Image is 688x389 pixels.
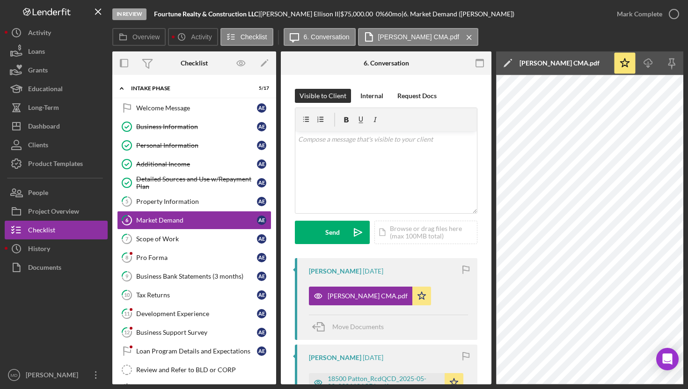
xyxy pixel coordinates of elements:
[124,329,130,335] tspan: 12
[124,310,130,317] tspan: 11
[28,117,60,138] div: Dashboard
[168,28,218,46] button: Activity
[309,354,361,361] div: [PERSON_NAME]
[332,323,384,331] span: Move Documents
[328,292,408,300] div: [PERSON_NAME] CMA.pdf
[257,216,266,225] div: A E
[154,10,260,18] div: |
[257,122,266,131] div: A E
[125,254,128,260] tspan: 8
[125,236,129,242] tspan: 7
[360,89,383,103] div: Internal
[28,221,55,242] div: Checklist
[284,28,356,46] button: 6. Conversation
[125,273,129,279] tspan: 9
[117,267,271,286] a: 9Business Bank Statements (3 months)AE
[309,287,431,305] button: [PERSON_NAME] CMA.pdf
[356,89,388,103] button: Internal
[309,315,393,339] button: Move Documents
[397,89,437,103] div: Request Docs
[5,42,108,61] a: Loans
[136,366,271,374] div: Review and Refer to BLD or CORP
[364,59,409,67] div: 6. Conversation
[11,373,18,378] text: MD
[252,86,269,91] div: 5 / 17
[358,28,479,46] button: [PERSON_NAME] CMA.pdf
[5,221,108,239] button: Checklist
[136,198,257,205] div: Property Information
[28,183,48,204] div: People
[5,136,108,154] button: Clients
[304,33,350,41] label: 6. Conversation
[28,23,51,44] div: Activity
[300,89,346,103] div: Visible to Client
[117,211,271,230] a: 6Market DemandAE
[257,234,266,244] div: A E
[5,23,108,42] button: Activity
[257,197,266,206] div: A E
[154,10,258,18] b: Fourtune Realty & Construction LLC
[5,366,108,384] button: MD[PERSON_NAME]
[125,217,129,223] tspan: 6
[136,310,257,317] div: Development Experience
[257,309,266,318] div: A E
[257,141,266,150] div: A E
[125,198,128,204] tspan: 5
[5,98,108,117] button: Long-Term
[131,86,246,91] div: Intake Phase
[136,254,257,261] div: Pro Forma
[136,347,257,355] div: Loan Program Details and Expectations
[241,33,267,41] label: Checklist
[325,221,340,244] div: Send
[257,272,266,281] div: A E
[257,253,266,262] div: A E
[5,79,108,98] button: Educational
[117,360,271,379] a: Review and Refer to BLD or CORP
[112,8,146,20] div: In Review
[257,178,266,187] div: A E
[117,342,271,360] a: Loan Program Details and ExpectationsAE
[117,323,271,342] a: 12Business Support SurveyAE
[28,42,45,63] div: Loans
[378,33,460,41] label: [PERSON_NAME] CMA.pdf
[5,61,108,79] button: Grants
[28,239,50,260] div: History
[260,10,340,18] div: [PERSON_NAME] Ellison II |
[520,59,600,67] div: [PERSON_NAME] CMA.pdf
[393,89,441,103] button: Request Docs
[136,329,257,336] div: Business Support Survey
[136,216,257,224] div: Market Demand
[136,235,257,243] div: Scope of Work
[117,192,271,211] a: 5Property InformationAE
[181,59,208,67] div: Checklist
[376,10,385,18] div: 0 %
[257,159,266,169] div: A E
[117,286,271,304] a: 10Tax ReturnsAE
[28,79,63,101] div: Educational
[5,258,108,277] a: Documents
[5,117,108,136] a: Dashboard
[136,123,257,130] div: Business Information
[117,136,271,155] a: Personal InformationAE
[117,248,271,267] a: 8Pro FormaAE
[28,136,48,157] div: Clients
[117,230,271,248] a: 7Scope of WorkAE
[5,154,108,173] button: Product Templates
[220,28,273,46] button: Checklist
[5,202,108,221] button: Project Overview
[136,175,257,190] div: Detailed Sources and Use w/Repayment Plan
[257,103,266,113] div: A E
[136,104,257,112] div: Welcome Message
[309,267,361,275] div: [PERSON_NAME]
[117,173,271,192] a: Detailed Sources and Use w/Repayment PlanAE
[257,328,266,337] div: A E
[117,99,271,117] a: Welcome MessageAE
[132,33,160,41] label: Overview
[295,221,370,244] button: Send
[28,202,79,223] div: Project Overview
